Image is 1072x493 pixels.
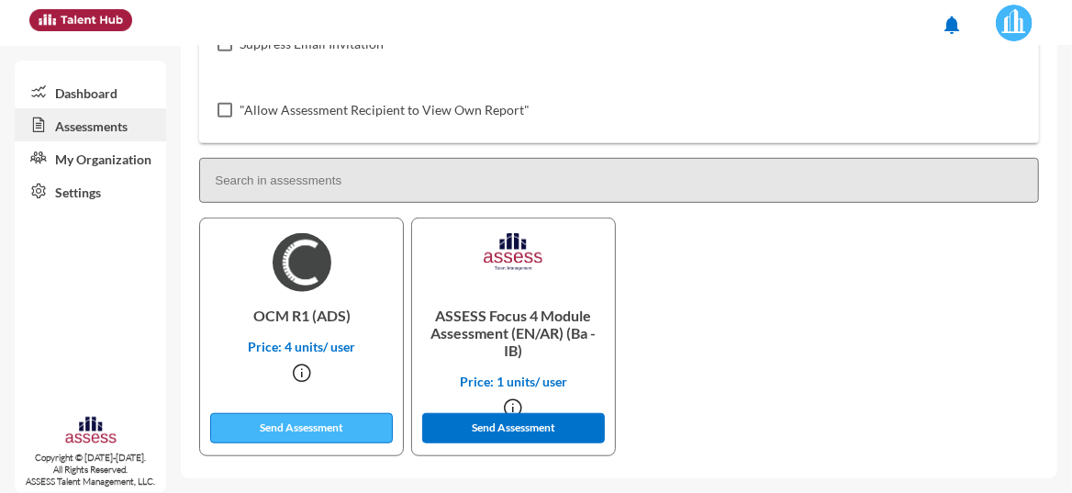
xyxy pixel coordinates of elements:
p: ASSESS Focus 4 Module Assessment (EN/AR) (Ba - IB) [427,292,600,374]
a: Assessments [15,108,166,141]
p: Price: 1 units/ user [427,374,600,389]
a: My Organization [15,141,166,174]
input: Search in assessments [199,158,1039,203]
button: Send Assessment [210,413,393,443]
p: Price: 4 units/ user [215,339,388,354]
mat-icon: notifications [941,14,963,36]
p: OCM R1 (ADS) [215,292,388,339]
a: Settings [15,174,166,207]
p: Copyright © [DATE]-[DATE]. All Rights Reserved. ASSESS Talent Management, LLC. [15,452,166,487]
span: "Allow Assessment Recipient to View Own Report" [240,99,530,121]
img: assesscompany-logo.png [64,415,117,448]
button: Send Assessment [422,413,605,443]
a: Dashboard [15,75,166,108]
